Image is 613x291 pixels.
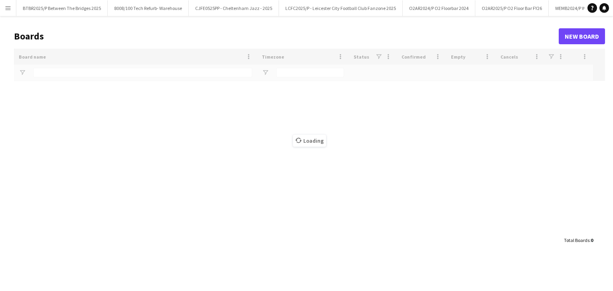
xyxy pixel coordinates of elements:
button: O2AR2025/P O2 Floor Bar FY26 [475,0,549,16]
h1: Boards [14,30,559,42]
button: O2AR2024/P O2 Floorbar 2024 [403,0,475,16]
div: : [564,232,593,248]
span: 0 [591,237,593,243]
a: New Board [559,28,605,44]
button: CJFE0525PP - Cheltenham Jazz - 2025 [189,0,279,16]
span: Loading [293,135,326,147]
button: LCFC2025/P - Leicester City Football Club Fanzone 2025 [279,0,403,16]
button: BTBR2025/P Between The Bridges 2025 [16,0,108,16]
span: Total Boards [564,237,589,243]
button: 8008/100 Tech Refurb- Warehouse [108,0,189,16]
